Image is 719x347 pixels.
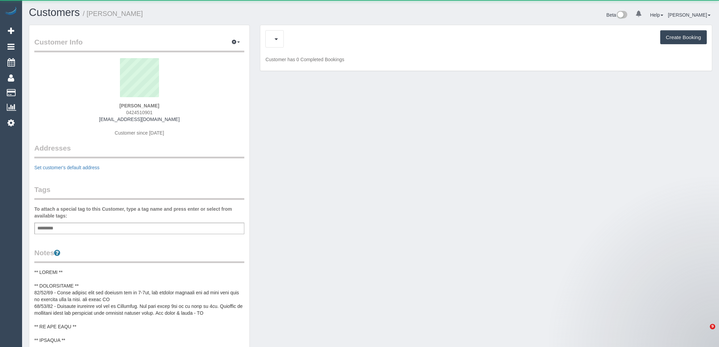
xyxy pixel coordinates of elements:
[696,324,712,340] iframe: Intercom live chat
[34,165,100,170] a: Set customer's default address
[265,56,707,63] p: Customer has 0 Completed Bookings
[34,185,244,200] legend: Tags
[34,37,244,52] legend: Customer Info
[616,11,627,20] img: New interface
[710,324,715,329] span: 9
[34,206,244,219] label: To attach a special tag to this Customer, type a tag name and press enter or select from availabl...
[34,248,244,263] legend: Notes
[660,30,707,45] button: Create Booking
[126,110,153,115] span: 0424510901
[29,6,80,18] a: Customers
[668,12,711,18] a: [PERSON_NAME]
[650,12,663,18] a: Help
[83,10,143,17] small: / [PERSON_NAME]
[119,103,159,108] strong: [PERSON_NAME]
[4,7,18,16] img: Automaid Logo
[607,12,628,18] a: Beta
[99,117,180,122] a: [EMAIL_ADDRESS][DOMAIN_NAME]
[115,130,164,136] span: Customer since [DATE]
